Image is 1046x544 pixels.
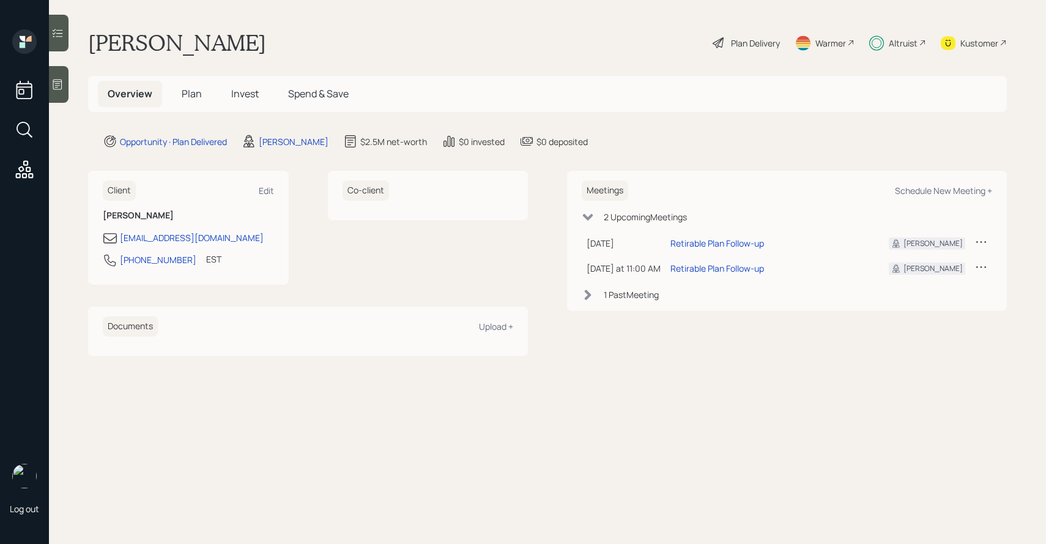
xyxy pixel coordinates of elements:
[587,262,661,275] div: [DATE] at 11:00 AM
[88,29,266,56] h1: [PERSON_NAME]
[604,211,687,223] div: 2 Upcoming Meeting s
[587,237,661,250] div: [DATE]
[895,185,992,196] div: Schedule New Meeting +
[731,37,780,50] div: Plan Delivery
[10,503,39,515] div: Log out
[103,211,274,221] h6: [PERSON_NAME]
[231,87,259,100] span: Invest
[459,135,505,148] div: $0 invested
[582,181,628,201] h6: Meetings
[259,135,328,148] div: [PERSON_NAME]
[103,316,158,337] h6: Documents
[206,253,221,266] div: EST
[120,253,196,266] div: [PHONE_NUMBER]
[182,87,202,100] span: Plan
[12,464,37,488] img: sami-boghos-headshot.png
[259,185,274,196] div: Edit
[960,37,998,50] div: Kustomer
[288,87,349,100] span: Spend & Save
[103,181,136,201] h6: Client
[889,37,918,50] div: Altruist
[479,321,513,332] div: Upload +
[120,135,227,148] div: Opportunity · Plan Delivered
[815,37,846,50] div: Warmer
[670,237,764,250] div: Retirable Plan Follow-up
[343,181,389,201] h6: Co-client
[604,288,659,301] div: 1 Past Meeting
[903,263,963,274] div: [PERSON_NAME]
[120,231,264,244] div: [EMAIL_ADDRESS][DOMAIN_NAME]
[108,87,152,100] span: Overview
[670,262,764,275] div: Retirable Plan Follow-up
[536,135,588,148] div: $0 deposited
[903,238,963,249] div: [PERSON_NAME]
[360,135,427,148] div: $2.5M net-worth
